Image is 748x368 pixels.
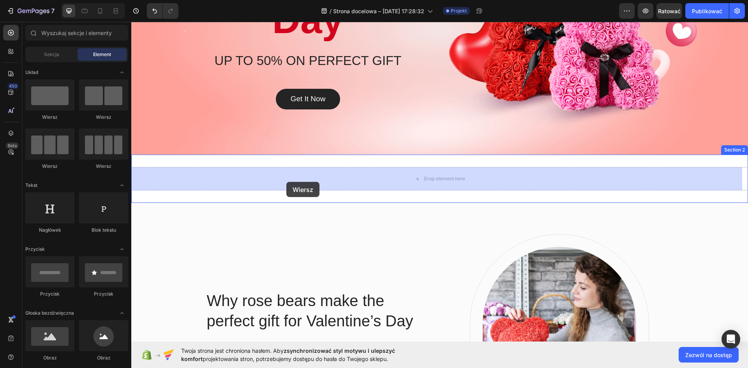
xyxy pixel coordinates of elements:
[131,22,748,342] iframe: Obszar projektowy
[40,291,60,297] font: Przycisk
[116,66,128,79] span: Przełącz otwórz
[181,347,395,362] font: zsynchronizować styl motywu i ulepszyć komfort
[92,227,116,233] font: Blok tekstu
[44,51,59,57] font: Sekcja
[51,7,55,15] font: 7
[3,3,58,19] button: 7
[96,163,111,169] font: Wiersz
[116,243,128,255] span: Przełącz otwórz
[9,83,17,89] font: 450
[94,291,113,297] font: Przycisk
[97,355,111,361] font: Obraz
[658,8,681,14] font: Ratować
[333,8,424,14] font: Strona docelowa – [DATE] 17:28:32
[692,8,722,14] font: Publikować
[25,182,37,188] font: Tekst
[93,51,111,57] font: Element
[679,347,739,363] button: Zezwól na dostęp
[116,179,128,192] span: Przełącz otwórz
[147,3,178,19] div: Cofnij/Ponów
[451,8,467,14] font: Projekt
[25,69,38,75] font: Układ
[96,114,111,120] font: Wiersz
[181,347,284,354] font: Twoja strona jest chroniona hasłem. Aby
[25,246,45,252] font: Przycisk
[42,114,58,120] font: Wiersz
[25,25,128,40] input: Wyszukaj sekcje i elementy
[42,163,58,169] font: Wiersz
[685,352,732,358] font: Zezwól na dostęp
[330,8,332,14] font: /
[39,227,61,233] font: Nagłówek
[203,356,388,362] font: projektowania stron, potrzebujemy dostępu do hasła do Twojego sklepu.
[8,143,17,148] font: Beta
[43,355,57,361] font: Obraz
[116,307,128,319] span: Przełącz otwórz
[25,310,74,316] font: Głoska bezdźwięczna
[685,3,729,19] button: Publikować
[656,3,682,19] button: Ratować
[722,330,740,349] div: Otwórz komunikator interkomowy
